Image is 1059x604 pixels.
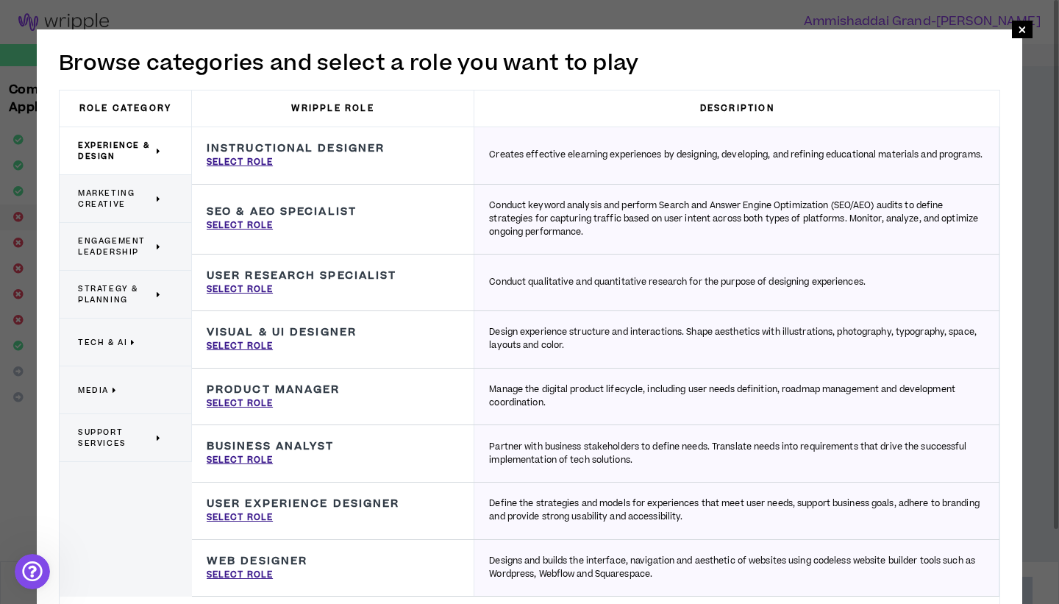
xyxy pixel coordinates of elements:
div: Close [258,6,285,32]
p: Select Role [207,511,273,525]
button: Upload attachment [23,482,35,494]
h3: SEO & AEO Specialist [207,205,357,218]
p: Select Role [207,283,273,296]
div: Hey there 👋 [24,93,229,108]
p: Select Role [207,569,273,582]
div: Welcome to Wripple 🙌 [24,116,229,130]
h3: Role Category [60,90,192,127]
h3: Wripple Role [192,90,474,127]
p: Select Role [207,156,273,169]
p: Select Role [207,397,273,411]
p: Select Role [207,219,273,232]
p: Designs and builds the interface, navigation and aesthetic of websites using codeless website bui... [489,555,984,581]
button: Emoji picker [46,482,58,494]
span: Tech & AI [78,337,127,348]
span: Marketing Creative [78,188,153,210]
span: Engagement Leadership [78,235,153,257]
p: Manage the digital product lifecycle, including user needs definition, roadmap management and dev... [489,383,984,410]
button: Start recording [93,482,105,494]
h3: Product Manager [207,383,340,397]
div: Morgan says… [12,85,282,229]
iframe: Intercom live chat [15,554,50,589]
h2: Browse categories and select a role you want to play [59,48,1000,79]
div: Hey there 👋Welcome to Wripple 🙌Take a look around! If you have any questions, just reply to this ... [12,85,241,196]
p: Active 4h ago [71,18,137,33]
h3: Visual & UI Designer [207,326,357,339]
p: Select Role [207,340,273,353]
p: Select Role [207,454,273,467]
p: Creates effective elearning experiences by designing, developing, and refining educational materi... [489,149,983,162]
h1: [PERSON_NAME] [71,7,167,18]
p: Partner with business stakeholders to define needs. Translate needs into requirements that drive ... [489,441,984,467]
span: Support Services [78,427,153,449]
button: Gif picker [70,482,82,494]
p: Design experience structure and interactions. Shape aesthetics with illustrations, photography, t... [489,326,984,352]
div: [PERSON_NAME] • [DATE] [24,199,139,208]
h3: User Experience Designer [207,497,399,511]
textarea: Message… [13,451,282,476]
h3: Web Designer [207,555,307,568]
span: Strategy & Planning [78,283,153,305]
p: Conduct qualitative and quantitative research for the purpose of designing experiences. [489,276,866,289]
button: Home [230,6,258,34]
h3: Instructional Designer [207,142,385,155]
span: × [1018,21,1027,38]
p: Define the strategies and models for experiences that meet user needs, support business goals, ad... [489,497,984,524]
button: Send a message… [252,476,276,500]
span: Experience & Design [78,140,153,162]
h3: Description [474,90,999,127]
img: Profile image for Morgan [42,8,65,32]
h3: User Research Specialist [207,269,396,283]
p: Conduct keyword analysis and perform Search and Answer Engine Optimization (SEO/AEO) audits to de... [489,199,984,239]
button: go back [10,6,38,34]
h3: Business Analyst [207,440,335,453]
div: [PERSON_NAME] [24,173,229,188]
span: Media [78,385,109,396]
div: Take a look around! If you have any questions, just reply to this message. [24,137,229,166]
